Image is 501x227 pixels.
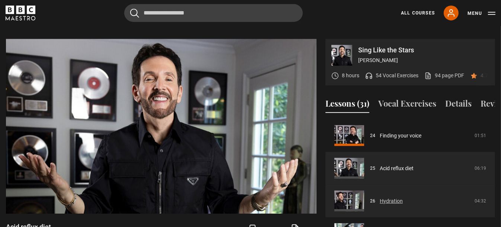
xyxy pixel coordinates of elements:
svg: BBC Maestro [6,6,35,20]
button: Details [445,97,472,113]
p: 8 hours [342,72,359,80]
p: [PERSON_NAME] [358,56,489,64]
button: Vocal Exercises [378,97,436,113]
a: Acid reflux diet [380,165,414,172]
p: 54 Vocal Exercises [376,72,418,80]
a: 94 page PDF [424,72,464,80]
a: All Courses [401,10,435,16]
p: Sing Like the Stars [358,47,489,53]
a: Finding your voice [380,132,421,140]
button: Toggle navigation [468,10,495,17]
button: Submit the search query [130,9,139,18]
video-js: Video Player [6,39,317,214]
button: Lessons (31) [325,97,369,113]
input: Search [124,4,303,22]
a: Hydration [380,197,403,205]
